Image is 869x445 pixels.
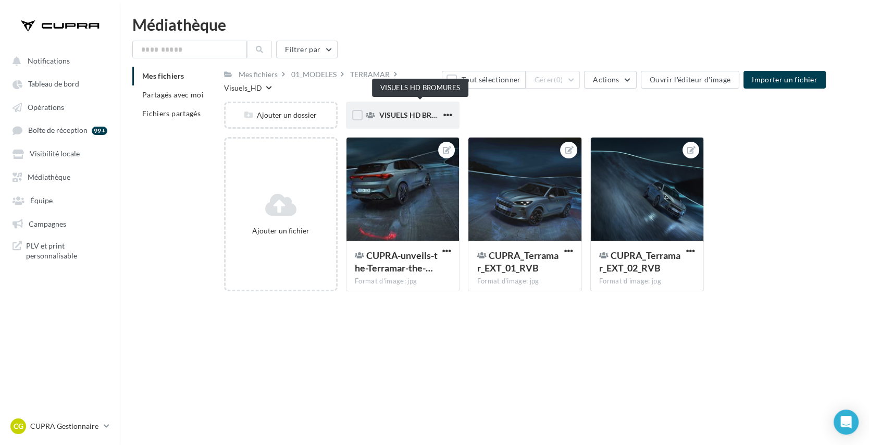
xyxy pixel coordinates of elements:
a: Campagnes [6,214,114,232]
span: CUPRA_Terramar_EXT_01_RVB [477,250,558,274]
span: Importer un fichier [752,75,817,84]
div: Ajouter un fichier [230,226,332,236]
button: Importer un fichier [743,71,826,89]
a: Boîte de réception 99+ [6,120,114,140]
button: Actions [584,71,636,89]
button: Notifications [6,51,109,70]
div: Format d'image: jpg [355,277,451,286]
button: Ouvrir l'éditeur d'image [641,71,739,89]
span: Partagés avec moi [142,90,204,99]
a: Équipe [6,190,114,209]
span: PLV et print personnalisable [26,241,107,261]
div: Open Intercom Messenger [834,410,859,435]
div: Format d'image: jpg [599,277,695,286]
span: CUPRA_Terramar_EXT_02_RVB [599,250,680,274]
span: Opérations [28,103,64,112]
a: CG CUPRA Gestionnaire [8,416,111,436]
span: Équipe [30,196,53,205]
a: PLV et print personnalisable [6,237,114,265]
span: CG [14,421,23,431]
a: Tableau de bord [6,74,114,93]
div: Médiathèque [132,17,856,32]
div: Visuels_HD [224,83,262,93]
a: Médiathèque [6,167,114,186]
span: VISUELS HD BROMURES [379,110,462,119]
span: Actions [593,75,619,84]
div: Ajouter un dossier [226,110,336,120]
span: Fichiers partagés [142,109,201,118]
div: VISUELS HD BROMURES [372,79,468,97]
span: Campagnes [29,219,66,228]
span: (0) [554,76,563,84]
span: Médiathèque [28,172,70,181]
div: 01_MODELES [291,69,337,80]
a: Visibilité locale [6,144,114,163]
button: Tout sélectionner [442,71,525,89]
div: 99+ [92,127,107,135]
button: Gérer(0) [526,71,580,89]
span: Tableau de bord [28,80,79,89]
span: CUPRA-unveils-the-Terramar-the-new-hero-of-a-new-era_02_HQ [355,250,438,274]
button: Filtrer par [276,41,338,58]
a: Opérations [6,97,114,116]
span: Mes fichiers [142,71,184,80]
div: Format d'image: jpg [477,277,573,286]
div: TERRAMAR [350,69,390,80]
span: Visibilité locale [30,150,80,158]
span: Boîte de réception [28,126,88,135]
p: CUPRA Gestionnaire [30,421,100,431]
span: Notifications [28,56,70,65]
div: Mes fichiers [239,69,278,80]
